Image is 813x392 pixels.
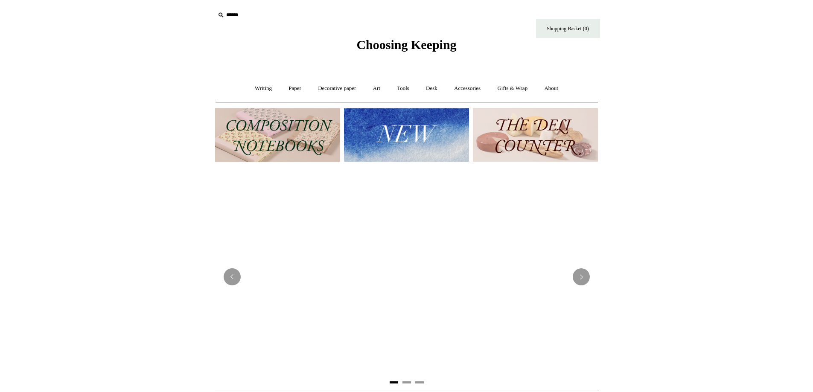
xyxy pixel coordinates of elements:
a: Choosing Keeping [356,44,456,50]
a: Shopping Basket (0) [536,19,600,38]
a: Writing [247,77,280,100]
button: Previous [224,268,241,285]
a: Tools [389,77,417,100]
button: Page 1 [390,381,398,383]
button: Next [573,268,590,285]
img: USA PSA .jpg__PID:33428022-6587-48b7-8b57-d7eefc91f15a [215,170,598,383]
a: Gifts & Wrap [490,77,535,100]
a: Art [365,77,388,100]
a: Decorative paper [310,77,364,100]
img: The Deli Counter [473,108,598,162]
a: Paper [281,77,309,100]
a: About [536,77,566,100]
button: Page 3 [415,381,424,383]
button: Page 2 [402,381,411,383]
a: Desk [418,77,445,100]
img: 202302 Composition ledgers.jpg__PID:69722ee6-fa44-49dd-a067-31375e5d54ec [215,108,340,162]
a: Accessories [446,77,488,100]
img: New.jpg__PID:f73bdf93-380a-4a35-bcfe-7823039498e1 [344,108,469,162]
span: Choosing Keeping [356,38,456,52]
